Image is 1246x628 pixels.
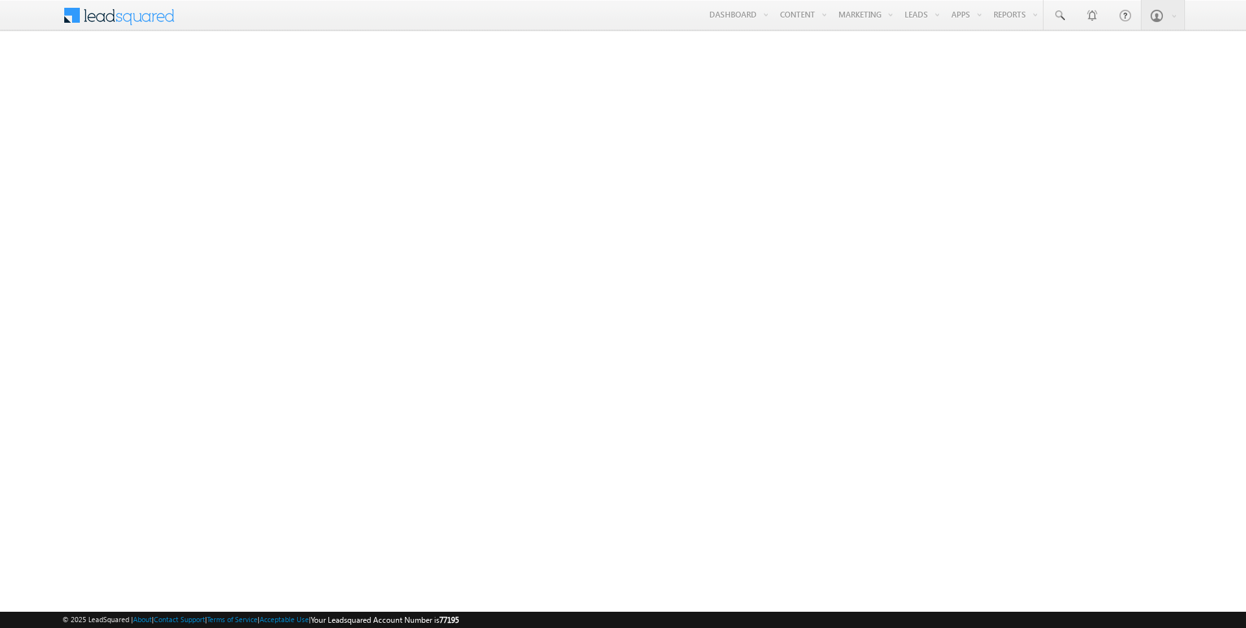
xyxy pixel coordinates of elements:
[133,615,152,623] a: About
[154,615,205,623] a: Contact Support
[311,615,459,625] span: Your Leadsquared Account Number is
[439,615,459,625] span: 77195
[62,614,459,626] span: © 2025 LeadSquared | | | | |
[207,615,258,623] a: Terms of Service
[260,615,309,623] a: Acceptable Use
